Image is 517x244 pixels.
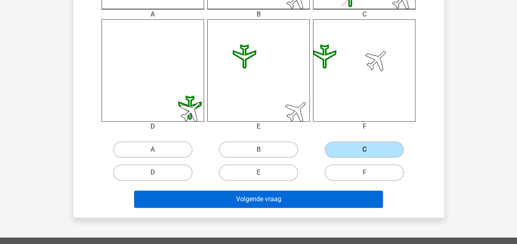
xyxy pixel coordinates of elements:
[325,141,404,158] label: C
[134,191,383,208] button: Volgende vraag
[219,141,298,158] label: B
[219,164,298,181] label: E
[307,122,422,131] div: F
[113,141,192,158] label: A
[95,122,210,131] div: D
[201,122,316,131] div: E
[201,9,316,19] div: B
[95,9,210,19] div: A
[325,164,404,181] label: F
[307,9,422,19] div: C
[113,164,192,181] label: D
